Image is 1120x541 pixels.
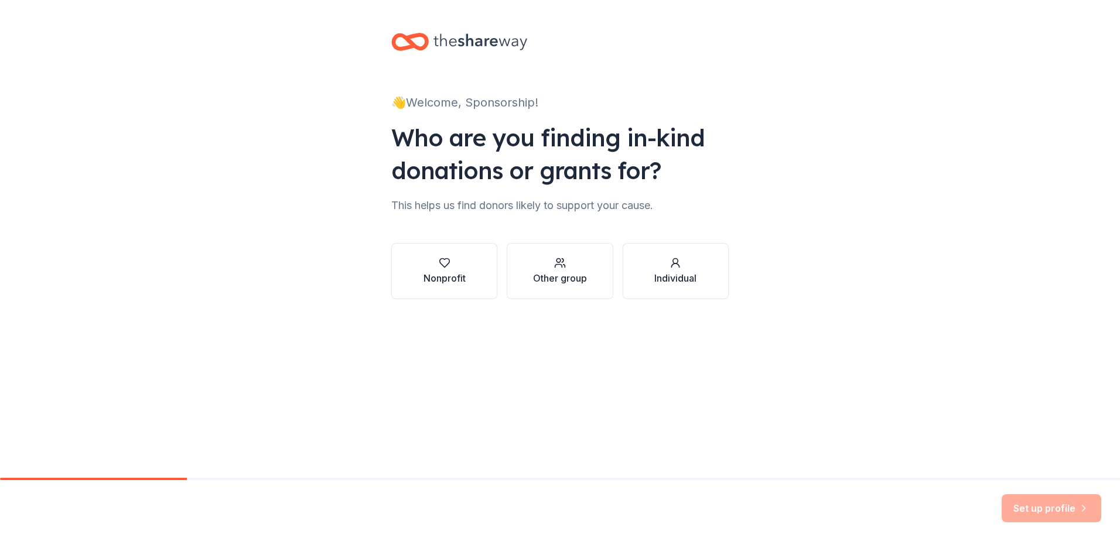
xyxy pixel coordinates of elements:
div: This helps us find donors likely to support your cause. [391,196,729,215]
div: 👋 Welcome, Sponsorship! [391,93,729,112]
div: Other group [533,271,587,285]
div: Individual [654,271,696,285]
button: Nonprofit [391,243,497,299]
div: Nonprofit [424,271,466,285]
button: Other group [507,243,613,299]
button: Individual [623,243,729,299]
div: Who are you finding in-kind donations or grants for? [391,121,729,187]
